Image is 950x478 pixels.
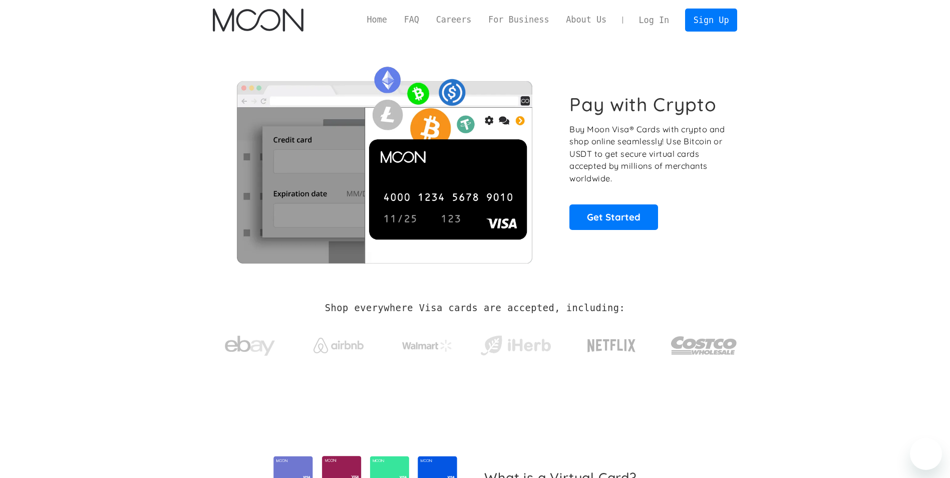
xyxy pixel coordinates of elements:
a: ebay [213,320,287,367]
img: Costco [671,327,738,364]
iframe: Botón para iniciar la ventana de mensajería [910,438,942,470]
a: FAQ [396,14,428,26]
img: ebay [225,330,275,362]
a: About Us [557,14,615,26]
a: Costco [671,317,738,369]
a: Log In [630,9,678,31]
a: Careers [428,14,480,26]
p: Buy Moon Visa® Cards with crypto and shop online seamlessly! Use Bitcoin or USDT to get secure vi... [569,123,726,185]
a: home [213,9,303,32]
img: Netflix [586,333,637,358]
h1: Pay with Crypto [569,93,717,116]
a: For Business [480,14,557,26]
a: Walmart [390,330,464,357]
a: iHerb [478,323,553,364]
h2: Shop everywhere Visa cards are accepted, including: [325,303,625,314]
img: Airbnb [313,338,364,353]
img: Moon Cards let you spend your crypto anywhere Visa is accepted. [213,60,556,263]
img: iHerb [478,333,553,359]
a: Airbnb [301,328,376,358]
a: Netflix [567,323,657,363]
a: Sign Up [685,9,737,31]
img: Walmart [402,340,452,352]
a: Home [359,14,396,26]
a: Get Started [569,204,658,229]
img: Moon Logo [213,9,303,32]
